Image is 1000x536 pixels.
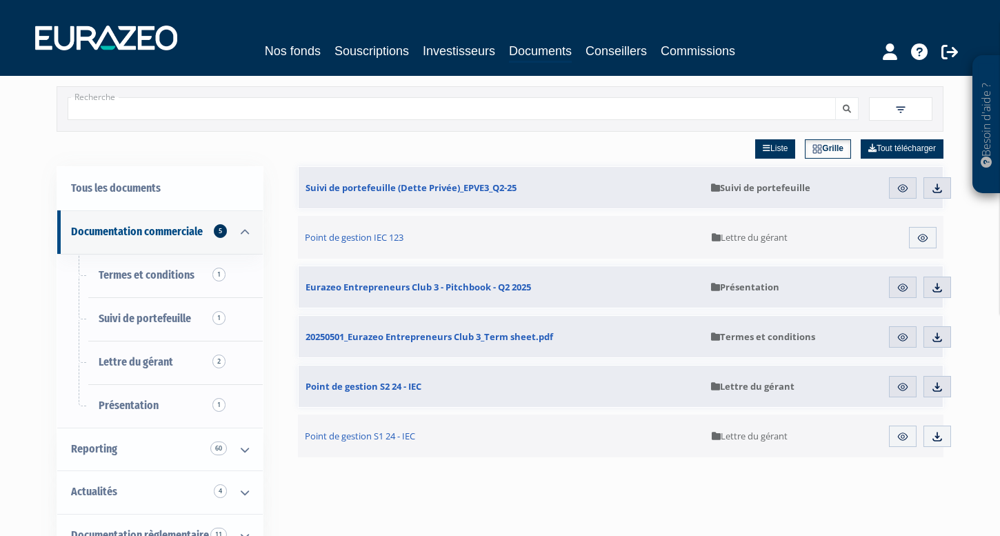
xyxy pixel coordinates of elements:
img: grid.svg [812,144,822,154]
span: Lettre du gérant [712,231,788,244]
a: Point de gestion S2 24 - IEC [299,366,704,407]
span: Eurazeo Entrepreneurs Club 3 - Pitchbook - Q2 2025 [306,281,531,293]
a: Nos fonds [265,41,321,61]
a: 20250501_Eurazeo Entrepreneurs Club 3_Term sheet.pdf [299,316,704,357]
a: Commissions [661,41,735,61]
span: Point de gestion IEC 123 [305,231,403,244]
a: Point de gestion IEC 123 [298,216,705,259]
a: Termes et conditions1 [57,254,263,297]
span: Lettre du gérant [711,380,794,393]
span: Présentation [99,399,159,412]
a: Grille [805,139,851,159]
span: Termes et conditions [711,330,815,343]
input: Recherche [68,97,836,120]
a: Point de gestion S1 24 - IEC [298,415,705,457]
span: Suivi de portefeuille [99,312,191,325]
span: Reporting [71,442,117,455]
span: 20250501_Eurazeo Entrepreneurs Club 3_Term sheet.pdf [306,330,553,343]
a: Documents [509,41,572,63]
span: Point de gestion S1 24 - IEC [305,430,415,442]
img: eye.svg [897,331,909,344]
span: Termes et conditions [99,268,194,281]
span: 1 [212,268,226,281]
img: eye.svg [897,430,909,443]
span: 5 [214,224,227,238]
img: download.svg [931,331,943,344]
a: Actualités 4 [57,470,263,514]
span: Lettre du gérant [712,430,788,442]
span: Actualités [71,485,117,498]
span: Présentation [711,281,779,293]
img: eye.svg [897,182,909,195]
span: Suivi de portefeuille (Dette Privée)_EPVE3_Q2-25 [306,181,517,194]
span: 4 [214,484,227,498]
a: Eurazeo Entrepreneurs Club 3 - Pitchbook - Q2 2025 [299,266,704,308]
span: 1 [212,398,226,412]
span: Suivi de portefeuille [711,181,810,194]
a: Conseillers [586,41,647,61]
img: 1732889491-logotype_eurazeo_blanc_rvb.png [35,26,177,50]
a: Suivi de portefeuille (Dette Privée)_EPVE3_Q2-25 [299,167,704,208]
img: download.svg [931,182,943,195]
img: eye.svg [897,281,909,294]
a: Suivi de portefeuille1 [57,297,263,341]
a: Liste [755,139,795,159]
a: Lettre du gérant2 [57,341,263,384]
img: download.svg [931,430,943,443]
img: filter.svg [894,103,907,116]
span: 1 [212,311,226,325]
img: eye.svg [917,232,929,244]
img: download.svg [931,281,943,294]
span: 60 [210,441,227,455]
a: Souscriptions [334,41,409,61]
a: Documentation commerciale 5 [57,210,263,254]
span: Point de gestion S2 24 - IEC [306,380,421,393]
img: eye.svg [897,381,909,393]
span: Lettre du gérant [99,355,173,368]
a: Présentation1 [57,384,263,428]
span: Documentation commerciale [71,225,203,238]
span: 2 [212,355,226,368]
a: Investisseurs [423,41,495,61]
a: Reporting 60 [57,428,263,471]
a: Tous les documents [57,167,263,210]
p: Besoin d'aide ? [979,63,994,187]
a: Tout télécharger [861,139,943,159]
img: download.svg [931,381,943,393]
